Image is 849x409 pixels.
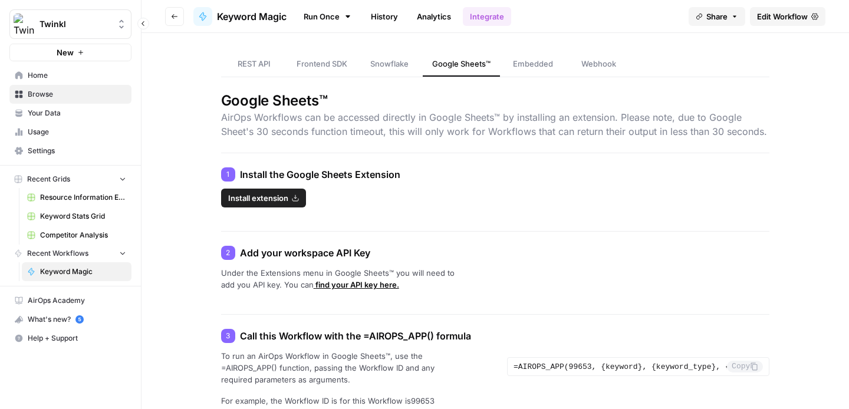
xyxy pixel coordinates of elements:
[221,91,770,110] h2: Google Sheets™
[28,333,126,344] span: Help + Support
[193,7,287,26] a: Keyword Magic
[14,14,35,35] img: Twinkl Logo
[727,361,763,372] button: Copy
[221,167,770,182] h4: Install the Google Sheets Extension
[9,310,131,329] button: What's new? 5
[221,110,770,138] h3: AirOps Workflows can be accessed directly in Google Sheets™ by installing an extension. Please no...
[314,280,399,289] a: find your API key here.
[9,85,131,104] a: Browse
[9,141,131,160] a: Settings
[581,58,616,70] span: Webhook
[57,47,74,58] span: New
[27,174,70,184] span: Recent Grids
[500,52,566,77] a: Embedded
[221,350,460,385] span: To run an AirOps Workflow in Google Sheets™, use the =AIROPS_APP() function, passing the Workflow...
[28,295,126,306] span: AirOps Academy
[9,9,131,39] button: Workspace: Twinkl
[221,329,235,343] div: 3
[463,7,511,26] a: Integrate
[221,246,770,260] h4: Add your workspace API Key
[364,7,405,26] a: History
[297,58,347,70] span: Frontend SDK
[28,70,126,81] span: Home
[9,44,131,61] button: New
[757,11,808,22] span: Edit Workflow
[689,7,745,26] button: Share
[513,58,553,70] span: Embedded
[40,266,126,277] span: Keyword Magic
[221,395,460,407] span: For example, the Workflow ID is for this Workflow is 99653
[22,262,131,281] a: Keyword Magic
[217,9,287,24] span: Keyword Magic
[9,123,131,141] a: Usage
[287,52,357,77] a: Frontend SDK
[27,248,88,259] span: Recent Workflows
[28,146,126,156] span: Settings
[9,104,131,123] a: Your Data
[22,226,131,245] a: Competitor Analysis
[750,7,825,26] a: Edit Workflow
[357,52,423,77] a: Snowflake
[706,11,728,22] span: Share
[22,188,131,207] a: Resource Information Extraction and Descriptions
[10,311,131,328] div: What's new?
[75,315,84,324] a: 5
[9,170,131,188] button: Recent Grids
[78,316,81,322] text: 5
[370,58,409,70] span: Snowflake
[40,18,111,30] span: Twinkl
[40,230,126,240] span: Competitor Analysis
[221,246,235,260] div: 2
[9,66,131,85] a: Home
[28,108,126,118] span: Your Data
[566,52,632,77] a: Webhook
[296,6,359,27] a: Run Once
[238,58,271,70] span: REST API
[423,52,500,77] a: Google Sheets™
[40,211,126,222] span: Keyword Stats Grid
[40,192,126,203] span: Resource Information Extraction and Descriptions
[221,167,235,182] div: 1
[28,89,126,100] span: Browse
[221,329,770,343] h4: Call this Workflow with the =AIROPS_APP() formula
[9,245,131,262] button: Recent Workflows
[28,127,126,137] span: Usage
[410,7,458,26] a: Analytics
[22,207,131,226] a: Keyword Stats Grid
[228,192,288,204] span: Install extension
[221,189,306,207] a: Install extension
[432,58,491,70] span: Google Sheets™
[221,52,287,77] a: REST API
[9,329,131,348] button: Help + Support
[221,267,483,291] span: Under the Extensions menu in Google Sheets™ you will need to add you API key. You can
[9,291,131,310] a: AirOps Academy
